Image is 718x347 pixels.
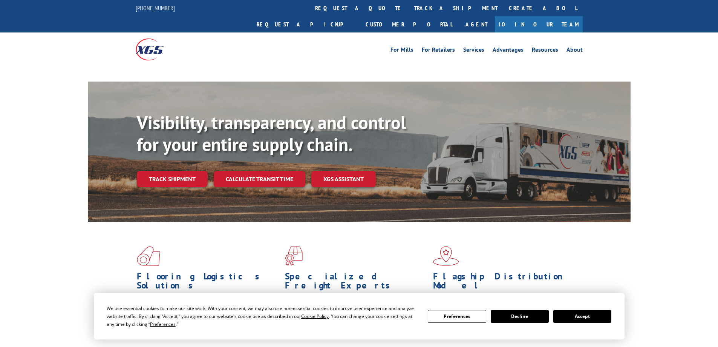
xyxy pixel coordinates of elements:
[137,272,279,294] h1: Flooring Logistics Solutions
[491,310,549,323] button: Decline
[566,47,583,55] a: About
[390,47,413,55] a: For Mills
[214,171,305,187] a: Calculate transit time
[495,16,583,32] a: Join Our Team
[107,304,419,328] div: We use essential cookies to make our site work. With your consent, we may also use non-essential ...
[422,47,455,55] a: For Retailers
[251,16,360,32] a: Request a pickup
[137,171,208,187] a: Track shipment
[311,171,376,187] a: XGS ASSISTANT
[136,4,175,12] a: [PHONE_NUMBER]
[433,246,459,266] img: xgs-icon-flagship-distribution-model-red
[285,246,303,266] img: xgs-icon-focused-on-flooring-red
[301,313,329,319] span: Cookie Policy
[463,47,484,55] a: Services
[137,111,406,156] b: Visibility, transparency, and control for your entire supply chain.
[285,272,427,294] h1: Specialized Freight Experts
[428,310,486,323] button: Preferences
[94,293,625,339] div: Cookie Consent Prompt
[553,310,611,323] button: Accept
[458,16,495,32] a: Agent
[360,16,458,32] a: Customer Portal
[150,321,176,327] span: Preferences
[433,272,576,294] h1: Flagship Distribution Model
[532,47,558,55] a: Resources
[137,246,160,266] img: xgs-icon-total-supply-chain-intelligence-red
[493,47,524,55] a: Advantages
